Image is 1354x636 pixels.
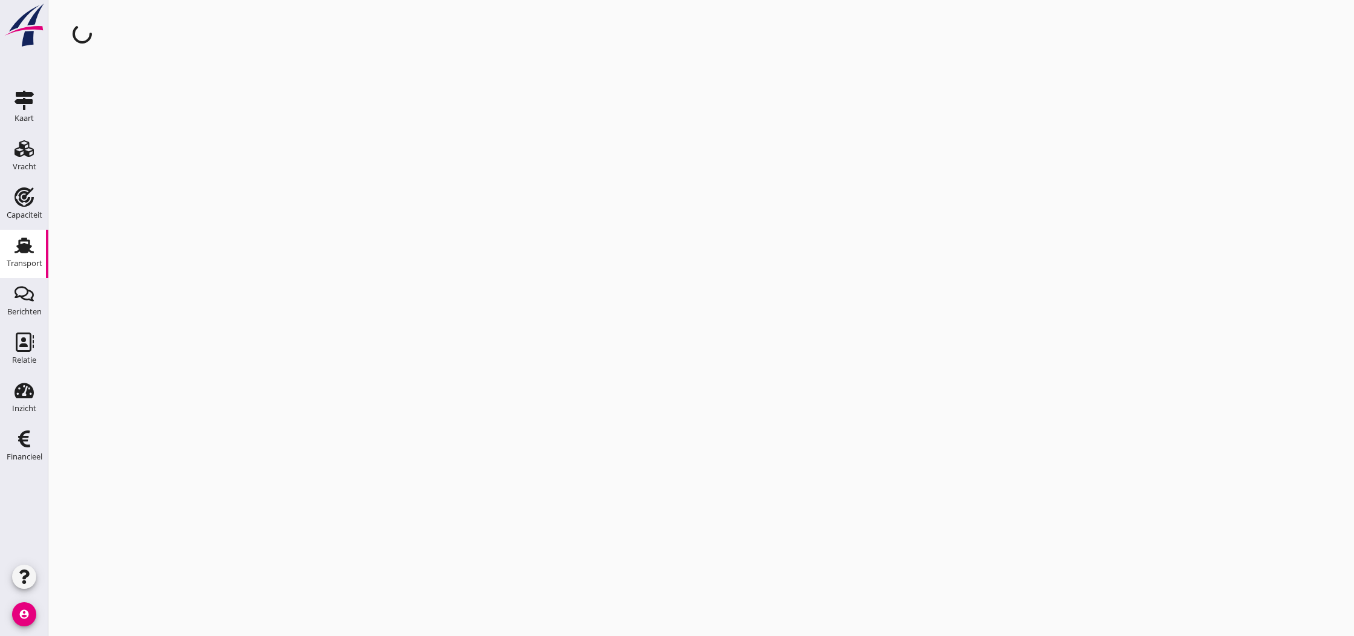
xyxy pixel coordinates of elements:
img: logo-small.a267ee39.svg [2,3,46,48]
div: Vracht [13,163,36,170]
div: Transport [7,259,42,267]
div: Financieel [7,453,42,461]
div: Berichten [7,308,42,316]
div: Capaciteit [7,211,42,219]
i: account_circle [12,602,36,626]
div: Inzicht [12,404,36,412]
div: Kaart [15,114,34,122]
div: Relatie [12,356,36,364]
